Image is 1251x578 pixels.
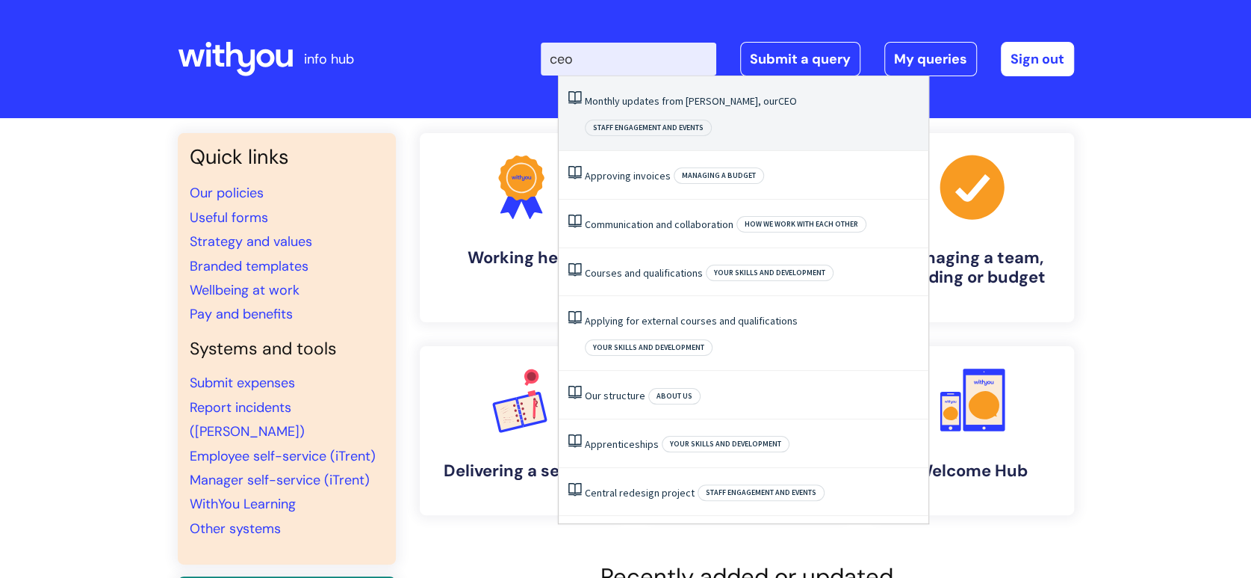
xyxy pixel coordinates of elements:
h4: Managing a team, building or budget [883,248,1062,288]
span: Staff engagement and events [698,485,825,501]
a: Pay and benefits [190,305,293,323]
a: Managing a team, building or budget [871,133,1074,322]
a: Manager self-service (iTrent) [190,471,370,489]
a: Wellbeing at work [190,281,299,299]
h4: Delivering a service [432,461,611,481]
a: Other systems [190,520,281,538]
span: Your skills and development [585,339,713,356]
a: Useful forms [190,209,268,227]
a: Apprenticeships [585,437,659,451]
a: Strategy and values [190,233,312,250]
a: Submit expenses [190,374,295,392]
a: Monthly updates from [PERSON_NAME], ourCEO [585,94,797,108]
p: info hub [304,47,354,71]
a: Welcome Hub [871,346,1074,515]
a: Courses and qualifications [585,266,703,280]
h4: Working here [432,248,611,268]
a: Branded templates [190,257,308,275]
a: Delivering a service [420,346,623,515]
a: Approving invoices [585,169,671,182]
div: | - [541,42,1074,76]
a: Report incidents ([PERSON_NAME]) [190,399,305,440]
a: Our structure [585,389,645,402]
span: CEO [778,94,797,108]
span: Your skills and development [706,265,834,281]
a: Applying for external courses and qualifications [585,314,798,328]
h4: Welcome Hub [883,461,1062,481]
a: Sign out [1001,42,1074,76]
h4: Systems and tools [190,339,384,360]
span: Your skills and development [662,436,789,452]
a: Communication and collaboration [585,218,733,231]
span: Staff engagement and events [585,120,712,136]
input: Search [541,43,716,76]
span: How we work with each other [736,216,866,233]
h3: Quick links [190,145,384,169]
a: Submit a query [740,42,860,76]
a: Employee self-service (iTrent) [190,447,376,465]
a: WithYou Learning [190,495,296,513]
a: Central redesign project [585,486,695,499]
a: Working here [420,133,623,322]
a: Our policies [190,184,264,202]
a: My queries [884,42,977,76]
span: About Us [648,388,701,405]
span: Managing a budget [674,167,764,184]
